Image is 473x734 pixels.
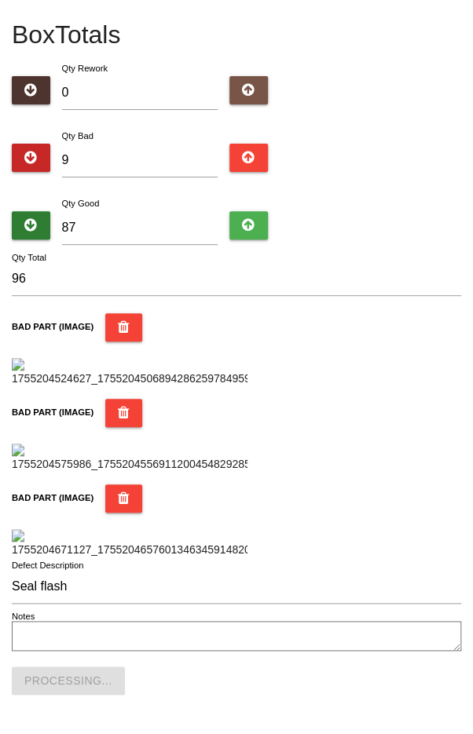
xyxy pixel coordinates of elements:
h4: Box Totals [12,21,461,49]
label: Notes [12,610,35,623]
label: Qty Total [12,251,46,265]
label: Qty Rework [62,64,108,73]
label: Qty Good [62,199,100,208]
b: BAD PART (IMAGE) [12,493,93,502]
img: 1755204524627_17552045068942862597849598188243.jpg [12,358,247,387]
img: 1755204575986_17552045569112004548292852715542.jpg [12,444,247,473]
img: 1755204671127_17552046576013463459148209676167.jpg [12,529,247,558]
label: Defect Description [12,559,84,572]
button: BAD PART (IMAGE) [105,399,142,427]
b: BAD PART (IMAGE) [12,322,93,331]
b: BAD PART (IMAGE) [12,407,93,417]
button: BAD PART (IMAGE) [105,313,142,341]
button: BAD PART (IMAGE) [105,484,142,513]
label: Qty Bad [62,131,93,141]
